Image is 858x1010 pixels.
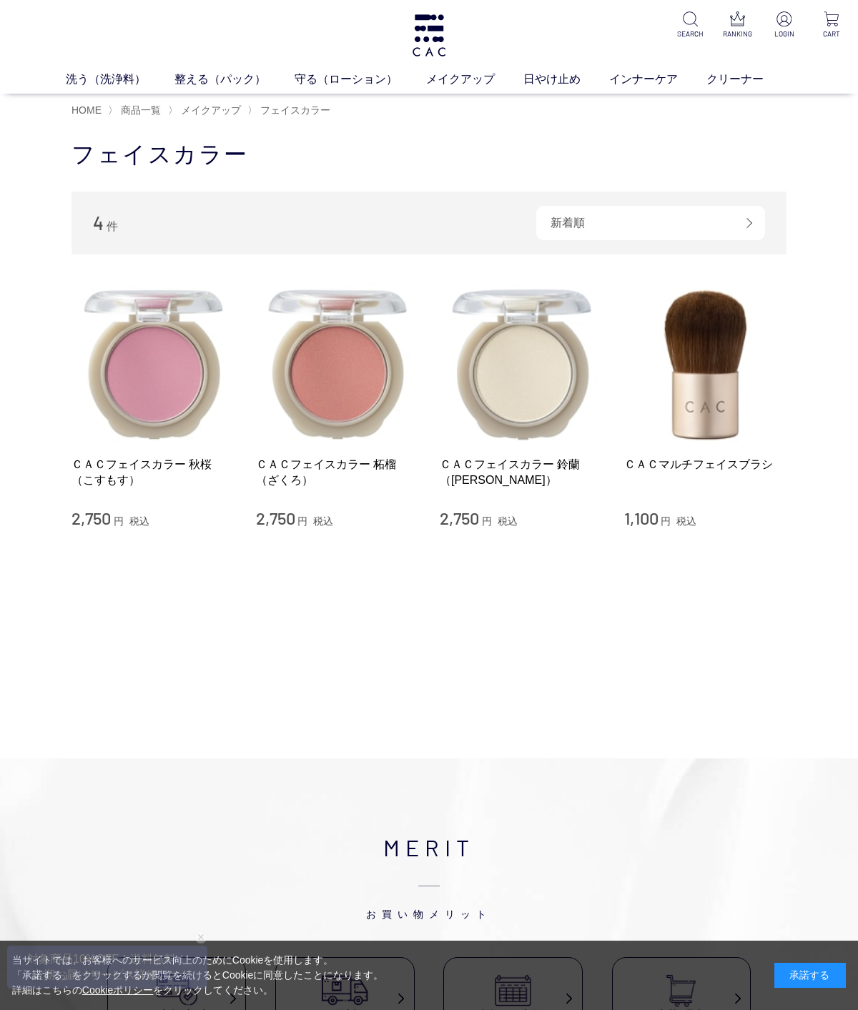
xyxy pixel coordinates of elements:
[256,508,295,528] span: 2,750
[71,104,102,116] a: HOME
[121,104,161,116] span: 商品一覧
[181,104,241,116] span: メイクアップ
[440,457,603,487] a: ＣＡＣフェイスカラー 鈴蘭（[PERSON_NAME]）
[536,206,765,240] div: 新着順
[676,515,696,527] span: 税込
[482,515,492,527] span: 円
[609,71,706,88] a: インナーケア
[118,104,161,116] a: 商品一覧
[178,104,241,116] a: メイクアップ
[498,515,518,527] span: 税込
[174,71,295,88] a: 整える（パック）
[661,515,671,527] span: 円
[114,515,124,527] span: 円
[107,830,751,921] h2: MERIT
[722,29,752,39] p: RANKING
[108,104,164,117] li: 〉
[71,283,235,446] img: ＣＡＣフェイスカラー 秋桜（こすもす）
[624,508,659,528] span: 1,100
[675,29,705,39] p: SEARCH
[675,11,705,39] a: SEARCH
[817,29,847,39] p: CART
[257,104,330,116] a: フェイスカラー
[722,11,752,39] a: RANKING
[107,864,751,921] span: お買い物メリット
[440,508,479,528] span: 2,750
[71,457,235,487] a: ＣＡＣフェイスカラー 秋桜（こすもす）
[774,963,846,988] div: 承諾する
[817,11,847,39] a: CART
[295,71,426,88] a: 守る（ローション）
[624,457,787,472] a: ＣＡＣマルチフェイスブラシ
[297,515,307,527] span: 円
[410,14,448,56] img: logo
[168,104,245,117] li: 〉
[769,11,799,39] a: LOGIN
[71,508,111,528] span: 2,750
[313,515,333,527] span: 税込
[523,71,609,88] a: 日やけ止め
[769,29,799,39] p: LOGIN
[426,71,523,88] a: メイクアップ
[66,71,174,88] a: 洗う（洗浄料）
[71,139,786,170] h1: フェイスカラー
[706,71,792,88] a: クリーナー
[93,212,104,234] span: 4
[107,220,118,232] span: 件
[624,283,787,446] img: ＣＡＣマルチフェイスブラシ
[440,283,603,446] img: ＣＡＣフェイスカラー 鈴蘭（すずらん）
[256,457,419,487] a: ＣＡＣフェイスカラー 柘榴（ざくろ）
[129,515,149,527] span: 税込
[260,104,330,116] span: フェイスカラー
[247,104,334,117] li: 〉
[256,283,419,446] img: ＣＡＣフェイスカラー 柘榴（ざくろ）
